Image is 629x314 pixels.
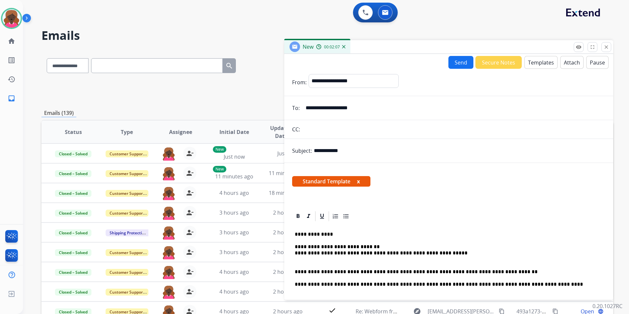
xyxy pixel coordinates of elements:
div: Italic [304,211,314,221]
div: Ordered List [331,211,340,221]
mat-icon: person_remove [186,149,194,157]
img: agent-avatar [162,226,175,240]
span: Customer Support [106,269,148,276]
span: 11 minutes ago [269,170,307,177]
img: agent-avatar [162,265,175,279]
mat-icon: search [225,62,233,70]
span: Initial Date [219,128,249,136]
mat-icon: home [8,37,15,45]
span: Updated Date [266,124,296,140]
span: Closed – Solved [55,210,91,217]
p: From: [292,78,307,86]
button: Secure Notes [475,56,522,69]
span: Just now [224,153,245,160]
mat-icon: person_remove [186,268,194,276]
span: New [303,43,314,50]
mat-icon: person_remove [186,248,194,256]
button: Templates [524,56,558,69]
mat-icon: person_remove [186,209,194,217]
span: Closed – Solved [55,190,91,197]
span: 3 hours ago [219,209,249,216]
img: agent-avatar [162,206,175,220]
div: Bullet List [341,211,351,221]
img: avatar [2,9,21,28]
span: 2 hours ago [273,268,303,275]
span: Closed – Solved [55,249,91,256]
span: 3 hours ago [219,229,249,236]
span: 4 hours ago [219,288,249,295]
p: New [213,166,226,172]
span: Closed – Solved [55,269,91,276]
mat-icon: list_alt [8,56,15,64]
p: Emails (139) [41,109,76,117]
span: 2 hours ago [273,209,303,216]
span: Customer Support [106,190,148,197]
span: 4 hours ago [219,268,249,275]
button: Attach [560,56,584,69]
span: Customer Support [106,210,148,217]
span: Shipping Protection [106,229,151,236]
mat-icon: person_remove [186,288,194,296]
span: Closed – Solved [55,150,91,157]
span: 2 hours ago [273,249,303,256]
span: 4 hours ago [219,189,249,196]
span: Customer Support [106,170,148,177]
span: Type [121,128,133,136]
div: Bold [293,211,303,221]
p: New [213,146,226,153]
span: 00:02:07 [324,44,340,50]
button: x [357,177,360,185]
div: Underline [317,211,327,221]
mat-icon: fullscreen [590,44,595,50]
span: 11 minutes ago [215,173,253,180]
span: Just now [277,150,298,157]
span: Customer Support [106,249,148,256]
img: agent-avatar [162,167,175,180]
span: 18 minutes ago [269,189,307,196]
img: agent-avatar [162,147,175,161]
h2: Emails [41,29,613,42]
button: Send [448,56,473,69]
img: agent-avatar [162,285,175,299]
span: 2 hours ago [273,288,303,295]
mat-icon: history [8,75,15,83]
span: Closed – Solved [55,229,91,236]
p: To: [292,104,300,112]
span: Customer Support [106,289,148,296]
span: 2 hours ago [273,229,303,236]
span: Closed – Solved [55,289,91,296]
mat-icon: person_remove [186,169,194,177]
mat-icon: person_remove [186,228,194,236]
span: Closed – Solved [55,170,91,177]
span: Assignee [169,128,192,136]
p: Subject: [292,147,312,155]
span: 3 hours ago [219,249,249,256]
img: agent-avatar [162,186,175,200]
img: agent-avatar [162,246,175,259]
button: Pause [586,56,609,69]
p: CC: [292,125,300,133]
p: 0.20.1027RC [592,302,622,310]
mat-icon: inbox [8,94,15,102]
span: Standard Template [292,176,370,187]
span: Customer Support [106,150,148,157]
mat-icon: person_remove [186,189,194,197]
span: Status [65,128,82,136]
mat-icon: close [603,44,609,50]
mat-icon: remove_red_eye [576,44,582,50]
